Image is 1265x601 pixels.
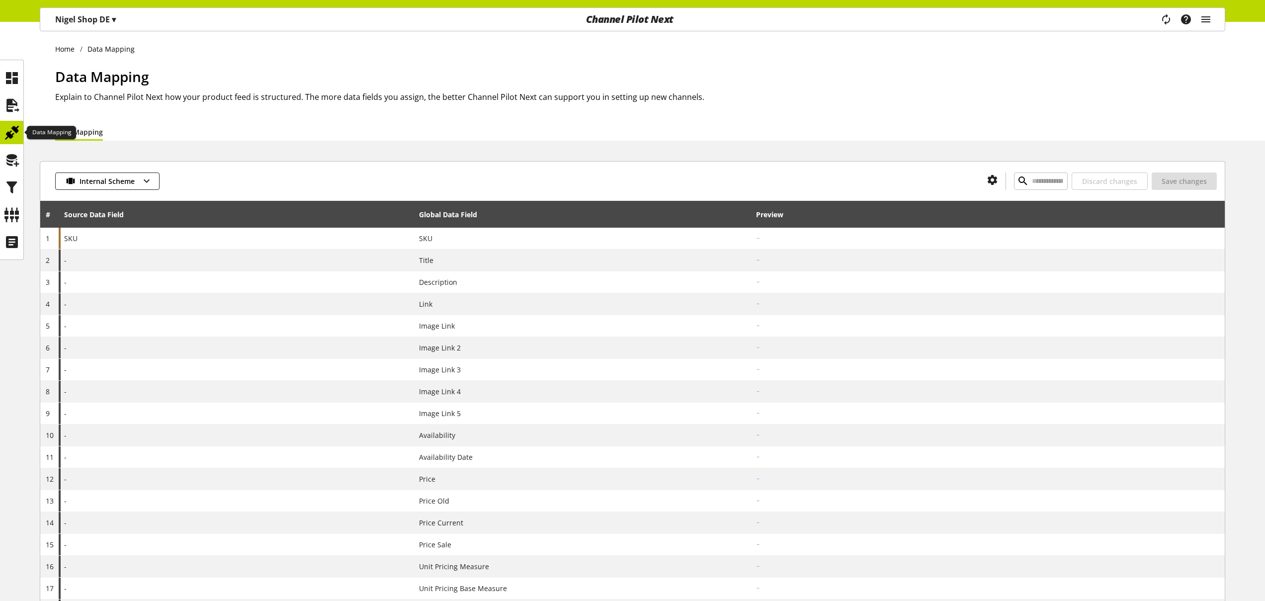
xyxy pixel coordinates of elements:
h2: - [756,408,1219,419]
span: 12 [46,474,54,484]
span: SKU [419,233,432,244]
span: # [46,210,50,219]
span: - [64,430,67,440]
div: Source Data Field [64,209,124,220]
h2: - [756,496,1219,506]
span: Description [419,277,457,287]
span: Save changes [1162,176,1207,186]
div: Data Mapping [27,126,76,140]
h2: - [756,539,1219,550]
span: Price Sale [419,539,451,550]
h2: - [756,343,1219,353]
span: 5 [46,321,50,331]
button: Internal Scheme [55,172,160,190]
span: 4 [46,299,50,309]
h2: - [756,561,1219,572]
span: Price [419,474,435,484]
button: Save changes [1152,172,1217,190]
h2: - [756,299,1219,309]
span: Image Link 3 [419,364,461,375]
span: 3 [46,277,50,287]
span: - [64,474,67,484]
span: - [64,539,67,550]
span: 16 [46,562,54,571]
span: Image Link [419,321,455,331]
span: Image Link 4 [419,386,461,397]
span: 9 [46,409,50,418]
span: Image Link 5 [419,408,461,419]
button: Discard changes [1072,172,1148,190]
h2: - [756,277,1219,287]
span: Availability [419,430,455,440]
span: - [64,496,67,506]
span: ▾ [112,14,116,25]
span: Unit Pricing Base Measure [419,583,507,594]
div: Preview [756,209,783,220]
span: - [64,299,67,309]
span: - [64,561,67,572]
span: Discard changes [1082,176,1137,186]
span: Unit Pricing Measure [419,561,489,572]
img: 1869707a5a2b6c07298f74b45f9d27fa.svg [66,176,76,186]
a: Home [55,44,80,54]
h2: - [756,321,1219,331]
span: 7 [46,365,50,374]
span: Price Current [419,517,463,528]
span: 17 [46,584,54,593]
h2: - [756,452,1219,462]
h2: Explain to Channel Pilot Next how your product feed is structured. The more data fields you assig... [55,91,1225,103]
span: 14 [46,518,54,527]
span: SKU [64,233,78,244]
span: - [64,386,67,397]
span: - [64,583,67,594]
p: Nigel Shop DE [55,13,116,25]
h2: - [756,364,1219,375]
h2: - [756,386,1219,397]
span: Link [419,299,432,309]
nav: main navigation [40,7,1225,31]
span: 13 [46,496,54,506]
span: - [64,255,67,265]
div: Global Data Field [419,209,477,220]
span: 8 [46,387,50,396]
span: - [64,364,67,375]
span: Availability Date [419,452,473,462]
span: 11 [46,452,54,462]
span: Title [419,255,433,265]
span: 10 [46,430,54,440]
span: 2 [46,256,50,265]
span: - [64,277,67,287]
h2: - [756,517,1219,528]
span: 1 [46,234,50,243]
span: - [64,343,67,353]
h2: - [756,233,1219,244]
span: 15 [46,540,54,549]
span: Image Link 2 [419,343,461,353]
span: - [64,452,67,462]
a: Data Mapping [55,127,103,137]
h2: - [756,583,1219,594]
span: Internal Scheme [80,176,135,186]
h2: - [756,430,1219,440]
span: Data Mapping [55,67,149,86]
span: - [64,517,67,528]
h2: - [756,255,1219,265]
span: - [64,321,67,331]
h2: - [756,474,1219,484]
span: 6 [46,343,50,352]
span: Price Old [419,496,449,506]
span: - [64,408,67,419]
